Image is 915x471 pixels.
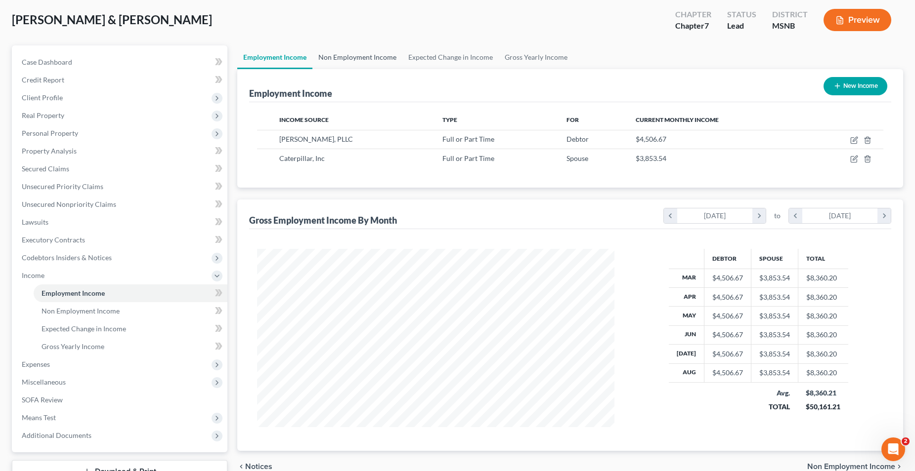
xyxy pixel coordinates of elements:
[677,208,753,223] div: [DATE]
[566,116,579,123] span: For
[34,284,227,302] a: Employment Income
[34,302,227,320] a: Non Employment Income
[806,388,840,398] div: $8,360.21
[759,368,790,378] div: $3,853.54
[22,253,112,262] span: Codebtors Insiders & Notices
[14,196,227,213] a: Unsecured Nonpriority Claims
[759,330,790,340] div: $3,853.54
[636,154,666,162] span: $3,853.54
[798,269,848,287] td: $8,360.20
[675,9,711,20] div: Chapter
[712,273,743,283] div: $4,506.67
[14,160,227,178] a: Secured Claims
[824,9,891,31] button: Preview
[881,437,905,461] iframe: Intercom live chat
[636,116,719,123] span: Current Monthly Income
[759,402,790,412] div: TOTAL
[12,12,212,27] span: [PERSON_NAME] & [PERSON_NAME]
[22,413,56,422] span: Means Test
[802,208,878,223] div: [DATE]
[22,431,91,439] span: Additional Documents
[22,271,44,279] span: Income
[14,71,227,89] a: Credit Report
[774,211,781,221] span: to
[279,116,329,123] span: Income Source
[42,324,126,333] span: Expected Change in Income
[442,135,494,143] span: Full or Part Time
[14,53,227,71] a: Case Dashboard
[669,325,704,344] th: Jun
[22,58,72,66] span: Case Dashboard
[669,363,704,382] th: Aug
[22,200,116,208] span: Unsecured Nonpriority Claims
[237,463,272,471] button: chevron_left Notices
[22,164,69,173] span: Secured Claims
[664,208,677,223] i: chevron_left
[712,330,743,340] div: $4,506.67
[249,87,332,99] div: Employment Income
[22,93,63,102] span: Client Profile
[22,218,48,226] span: Lawsuits
[807,463,895,471] span: Non Employment Income
[22,76,64,84] span: Credit Report
[442,116,457,123] span: Type
[759,273,790,283] div: $3,853.54
[34,320,227,338] a: Expected Change in Income
[636,135,666,143] span: $4,506.67
[669,269,704,287] th: Mar
[22,360,50,368] span: Expenses
[14,178,227,196] a: Unsecured Priority Claims
[772,20,808,32] div: MSNB
[566,135,589,143] span: Debtor
[789,208,802,223] i: chevron_left
[22,395,63,404] span: SOFA Review
[237,463,245,471] i: chevron_left
[237,45,312,69] a: Employment Income
[759,311,790,321] div: $3,853.54
[798,363,848,382] td: $8,360.20
[675,20,711,32] div: Chapter
[752,208,766,223] i: chevron_right
[704,21,709,30] span: 7
[14,142,227,160] a: Property Analysis
[14,213,227,231] a: Lawsuits
[798,287,848,306] td: $8,360.20
[22,147,77,155] span: Property Analysis
[895,463,903,471] i: chevron_right
[22,111,64,119] span: Real Property
[712,292,743,302] div: $4,506.67
[669,307,704,325] th: May
[806,402,840,412] div: $50,161.21
[712,349,743,359] div: $4,506.67
[22,182,103,191] span: Unsecured Priority Claims
[34,338,227,355] a: Gross Yearly Income
[442,154,494,162] span: Full or Part Time
[759,349,790,359] div: $3,853.54
[14,231,227,249] a: Executory Contracts
[712,311,743,321] div: $4,506.67
[824,77,887,95] button: New Income
[22,129,78,137] span: Personal Property
[566,154,588,162] span: Spouse
[42,342,104,351] span: Gross Yearly Income
[669,287,704,306] th: Apr
[499,45,573,69] a: Gross Yearly Income
[877,208,891,223] i: chevron_right
[669,345,704,363] th: [DATE]
[798,249,848,269] th: Total
[902,437,910,445] span: 2
[712,368,743,378] div: $4,506.67
[798,307,848,325] td: $8,360.20
[704,249,751,269] th: Debtor
[279,135,353,143] span: [PERSON_NAME], PLLC
[22,378,66,386] span: Miscellaneous
[14,391,227,409] a: SOFA Review
[727,20,756,32] div: Lead
[42,307,120,315] span: Non Employment Income
[42,289,105,297] span: Employment Income
[807,463,903,471] button: Non Employment Income chevron_right
[759,388,790,398] div: Avg.
[249,214,397,226] div: Gross Employment Income By Month
[759,292,790,302] div: $3,853.54
[279,154,325,162] span: Caterpillar, Inc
